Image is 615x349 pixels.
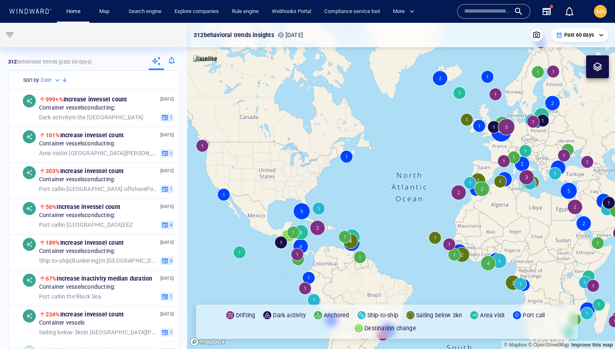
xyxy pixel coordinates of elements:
[39,104,116,112] span: Container vessels conducting:
[46,168,60,174] span: 303%
[565,7,574,16] div: Notification center
[39,185,61,192] span: Port call
[528,342,569,348] a: OpenStreetMap
[125,4,165,19] a: Search engine
[8,59,17,65] strong: 312
[160,167,174,175] p: [DATE]
[46,168,124,174] span: Increase in vessel count
[160,328,174,337] button: 1
[504,342,527,348] a: Mapbox
[160,310,174,318] p: [DATE]
[160,131,174,139] p: [DATE]
[273,310,306,320] p: Dark activity
[277,30,303,40] p: [DATE]
[160,184,174,193] button: 1
[60,4,86,19] button: Home
[46,96,63,103] span: 999+%
[96,4,116,19] a: Map
[160,292,174,301] button: 1
[23,76,39,84] h6: Sort by
[168,257,172,264] span: 3
[39,293,61,299] span: Port call
[160,149,174,158] button: 1
[41,76,52,84] h6: Date
[268,4,314,19] a: Webhooks Portal
[160,113,174,122] button: 1
[46,275,153,282] span: Increase in activity median duration
[160,256,174,265] button: 3
[39,176,116,183] span: Container vessels conducting:
[564,31,594,39] p: Past 60 days
[39,114,72,120] span: Dark activity
[160,95,174,103] p: [DATE]
[39,149,157,157] span: in [GEOGRAPHIC_DATA][PERSON_NAME] EEZ
[39,319,85,327] span: Container vessels
[168,329,172,336] span: 1
[46,132,60,138] span: 101%
[193,55,217,64] img: satellite
[39,212,116,219] span: Container vessels conducting:
[46,239,60,246] span: 189%
[46,132,124,138] span: Increase in vessel count
[321,4,383,19] a: Compliance service tool
[168,185,172,193] span: 1
[39,293,101,300] span: in the Black Sea
[160,274,174,282] p: [DATE]
[194,30,274,40] p: 312 behavioral trends insights
[46,96,127,103] span: Increase in vessel count
[168,293,172,300] span: 1
[168,149,172,157] span: 1
[39,248,116,255] span: Container vessels conducting:
[364,323,416,333] p: Destination change
[46,204,120,210] span: Increase in vessel count
[160,220,174,229] button: 4
[367,310,398,320] p: Ship-to-ship
[160,203,174,211] p: [DATE]
[556,31,604,39] div: Past 60 days
[46,204,57,210] span: 56%
[39,114,143,121] span: in the [GEOGRAPHIC_DATA]
[39,329,84,335] span: Sailing below 3kn
[46,311,124,318] span: Increase in vessel count
[580,312,609,343] iframe: Chat
[196,54,217,64] p: Satellite
[229,4,262,19] a: Rule engine
[63,4,84,19] a: Home
[39,257,101,263] span: Ship-to-ship ( Bunkering )
[236,310,255,320] p: Drifting
[39,221,61,228] span: Port call
[39,257,157,264] span: in [GEOGRAPHIC_DATA] EEZ
[416,310,462,320] p: Sailing below 3kn
[93,4,119,19] button: Map
[8,58,92,66] p: behavioral trends (Past 60 days)
[480,310,505,320] p: Area visit
[46,311,60,318] span: 234%
[39,149,63,156] span: Area visit
[39,185,157,193] span: in [GEOGRAPHIC_DATA] offshore Port
[46,275,57,282] span: 67%
[190,337,225,347] a: Mapbox logo
[41,76,61,84] div: Date
[523,310,545,320] p: Port call
[393,7,414,16] span: More
[324,310,349,320] p: Anchored
[571,342,613,348] a: Map feedback
[39,221,133,228] span: in [GEOGRAPHIC_DATA] EEZ
[46,239,124,246] span: Increase in vessel count
[39,329,157,336] span: in [GEOGRAPHIC_DATA][PERSON_NAME] EEZ
[390,4,421,19] button: More
[596,8,605,15] span: MA
[39,140,116,147] span: Container vessels conducting:
[39,283,116,291] span: Container vessels conducting:
[171,4,222,19] a: Explore companies
[592,3,608,20] button: MA
[168,114,172,121] span: 1
[187,23,615,349] canvas: Map
[168,221,172,228] span: 4
[160,239,174,246] p: [DATE]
